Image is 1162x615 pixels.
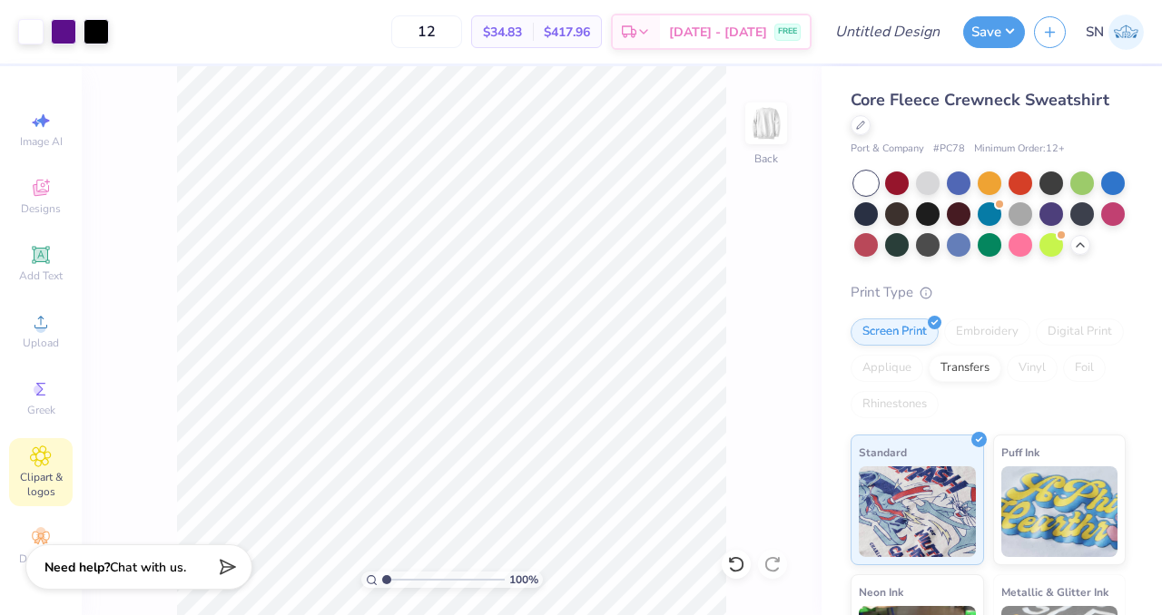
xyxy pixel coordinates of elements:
[851,89,1109,111] span: Core Fleece Crewneck Sweatshirt
[1007,355,1058,382] div: Vinyl
[1086,15,1144,50] a: SN
[933,142,965,157] span: # PC78
[1001,466,1118,557] img: Puff Ink
[754,151,778,167] div: Back
[9,470,73,499] span: Clipart & logos
[110,559,186,576] span: Chat with us.
[929,355,1001,382] div: Transfers
[21,201,61,216] span: Designs
[851,282,1126,303] div: Print Type
[509,571,538,588] span: 100 %
[44,559,110,576] strong: Need help?
[669,23,767,42] span: [DATE] - [DATE]
[19,552,63,566] span: Decorate
[1001,443,1039,462] span: Puff Ink
[19,268,63,283] span: Add Text
[974,142,1065,157] span: Minimum Order: 12 +
[851,355,923,382] div: Applique
[483,23,522,42] span: $34.83
[1086,22,1104,43] span: SN
[944,318,1030,346] div: Embroidery
[963,16,1025,48] button: Save
[27,403,55,417] span: Greek
[821,14,954,50] input: Untitled Design
[23,336,59,350] span: Upload
[778,25,797,38] span: FREE
[20,134,63,149] span: Image AI
[1108,15,1144,50] img: Sylvie Nkole
[851,391,939,418] div: Rhinestones
[859,466,976,557] img: Standard
[1001,582,1108,601] span: Metallic & Glitter Ink
[1036,318,1124,346] div: Digital Print
[1063,355,1106,382] div: Foil
[859,443,907,462] span: Standard
[748,105,784,142] img: Back
[851,142,924,157] span: Port & Company
[851,318,939,346] div: Screen Print
[859,582,903,601] span: Neon Ink
[544,23,590,42] span: $417.96
[391,15,462,48] input: – –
